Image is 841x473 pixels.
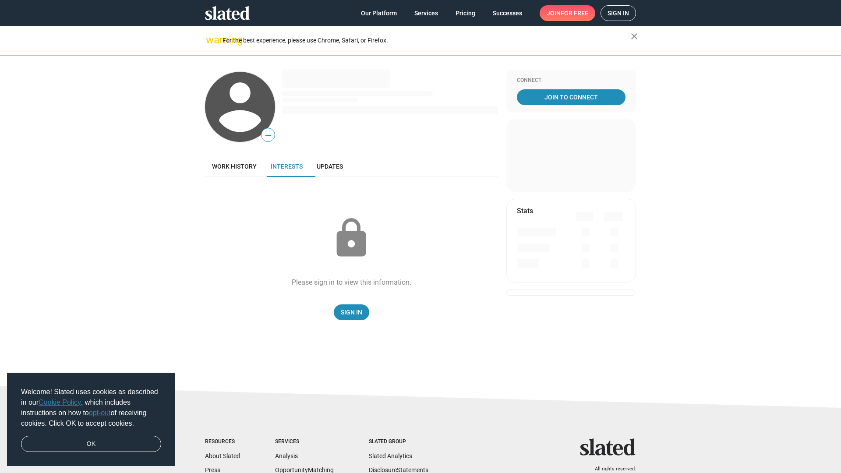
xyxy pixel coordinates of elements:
span: for free [561,5,588,21]
span: Join [547,5,588,21]
div: Please sign in to view this information. [292,278,411,287]
a: opt-out [89,409,111,417]
mat-icon: lock [329,216,373,260]
div: Resources [205,438,240,445]
div: Services [275,438,334,445]
span: Services [414,5,438,21]
a: Successes [486,5,529,21]
div: Connect [517,77,625,84]
a: Sign In [334,304,369,320]
a: Sign in [601,5,636,21]
a: Services [407,5,445,21]
mat-icon: close [629,31,640,42]
a: Join To Connect [517,89,625,105]
a: About Slated [205,452,240,459]
div: For the best experience, please use Chrome, Safari, or Firefox. [223,35,631,46]
a: Updates [310,156,350,177]
div: Slated Group [369,438,428,445]
mat-card-title: Stats [517,206,533,215]
a: Analysis [275,452,298,459]
a: Cookie Policy [39,399,81,406]
a: Pricing [449,5,482,21]
a: Joinfor free [540,5,595,21]
a: Slated Analytics [369,452,412,459]
span: Work history [212,163,257,170]
span: Interests [271,163,303,170]
a: Interests [264,156,310,177]
span: Pricing [456,5,475,21]
span: Sign in [608,6,629,21]
span: Successes [493,5,522,21]
span: — [261,130,275,141]
span: Join To Connect [519,89,624,105]
a: dismiss cookie message [21,436,161,452]
span: Sign In [341,304,362,320]
span: Welcome! Slated uses cookies as described in our , which includes instructions on how to of recei... [21,387,161,429]
a: Our Platform [354,5,404,21]
a: Work history [205,156,264,177]
span: Our Platform [361,5,397,21]
mat-icon: warning [206,35,216,45]
span: Updates [317,163,343,170]
div: cookieconsent [7,373,175,466]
